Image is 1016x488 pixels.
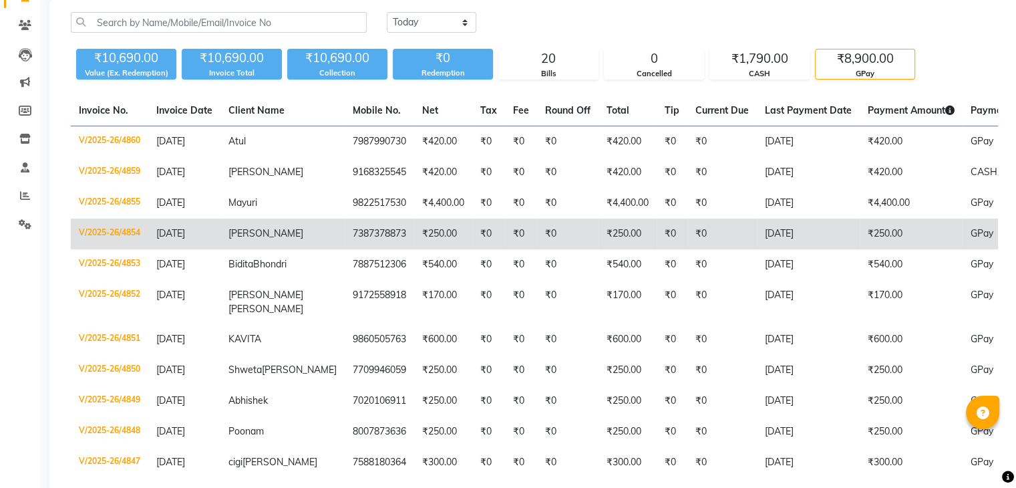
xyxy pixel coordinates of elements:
td: ₹0 [472,416,505,447]
span: GPay [971,258,993,270]
td: ₹0 [472,355,505,386]
td: ₹300.00 [860,447,963,478]
td: ₹0 [657,355,687,386]
td: 7020106911 [345,386,414,416]
span: [DATE] [156,456,185,468]
span: [DATE] [156,425,185,437]
span: Net [422,104,438,116]
td: ₹0 [537,280,599,324]
td: ₹0 [505,324,537,355]
td: [DATE] [757,447,860,478]
td: ₹0 [687,188,757,219]
td: ₹0 [687,324,757,355]
td: ₹0 [687,447,757,478]
td: ₹0 [657,219,687,249]
td: [DATE] [757,249,860,280]
td: ₹540.00 [860,249,963,280]
td: ₹250.00 [414,219,472,249]
td: 8007873636 [345,416,414,447]
td: 9168325545 [345,157,414,188]
td: ₹0 [657,386,687,416]
td: ₹250.00 [860,355,963,386]
td: ₹250.00 [599,386,657,416]
span: Invoice Date [156,104,212,116]
td: ₹540.00 [599,249,657,280]
span: Mobile No. [353,104,401,116]
td: ₹0 [537,324,599,355]
span: [DATE] [156,394,185,406]
td: [DATE] [757,324,860,355]
td: ₹600.00 [860,324,963,355]
td: ₹0 [537,447,599,478]
td: 7709946059 [345,355,414,386]
div: 20 [499,49,598,68]
td: ₹250.00 [599,219,657,249]
span: [DATE] [156,364,185,376]
td: V/2025-26/4852 [71,280,148,324]
span: Abhishek [228,394,268,406]
td: ₹0 [687,355,757,386]
td: ₹0 [472,280,505,324]
td: ₹0 [472,324,505,355]
div: ₹10,690.00 [76,49,176,68]
td: [DATE] [757,126,860,158]
td: ₹420.00 [414,126,472,158]
td: [DATE] [757,416,860,447]
span: Client Name [228,104,285,116]
td: 7987990730 [345,126,414,158]
td: ₹0 [537,188,599,219]
td: V/2025-26/4847 [71,447,148,478]
span: GPay [971,394,993,406]
td: ₹4,400.00 [414,188,472,219]
td: ₹4,400.00 [599,188,657,219]
td: ₹420.00 [860,126,963,158]
span: GPay [971,227,993,239]
td: ₹0 [687,386,757,416]
td: ₹0 [657,249,687,280]
span: Invoice No. [79,104,128,116]
div: ₹10,690.00 [287,49,387,68]
span: GPay [971,289,993,301]
td: 9860505763 [345,324,414,355]
span: Total [607,104,629,116]
span: [PERSON_NAME] [228,303,303,315]
td: 9172558918 [345,280,414,324]
span: Fee [513,104,529,116]
td: ₹250.00 [599,416,657,447]
td: ₹0 [505,386,537,416]
td: ₹250.00 [860,386,963,416]
td: ₹0 [505,447,537,478]
td: V/2025-26/4849 [71,386,148,416]
div: Bills [499,68,598,80]
td: ₹250.00 [860,219,963,249]
td: 7887512306 [345,249,414,280]
td: V/2025-26/4855 [71,188,148,219]
td: V/2025-26/4850 [71,355,148,386]
input: Search by Name/Mobile/Email/Invoice No [71,12,367,33]
div: ₹0 [393,49,493,68]
span: [DATE] [156,197,185,209]
span: GPay [971,425,993,437]
span: Tax [480,104,497,116]
span: [DATE] [156,333,185,345]
td: ₹0 [537,157,599,188]
td: ₹0 [472,126,505,158]
td: 7387378873 [345,219,414,249]
td: ₹600.00 [414,324,472,355]
td: ₹0 [472,249,505,280]
td: ₹0 [657,280,687,324]
td: [DATE] [757,188,860,219]
td: ₹300.00 [599,447,657,478]
td: ₹0 [657,188,687,219]
td: ₹0 [687,219,757,249]
span: Atul [228,135,246,147]
span: [PERSON_NAME] [228,289,303,301]
td: ₹0 [537,249,599,280]
td: ₹600.00 [599,324,657,355]
div: CASH [710,68,809,80]
td: ₹0 [505,355,537,386]
td: ₹250.00 [414,416,472,447]
td: ₹170.00 [860,280,963,324]
td: ₹0 [657,126,687,158]
td: ₹0 [657,324,687,355]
